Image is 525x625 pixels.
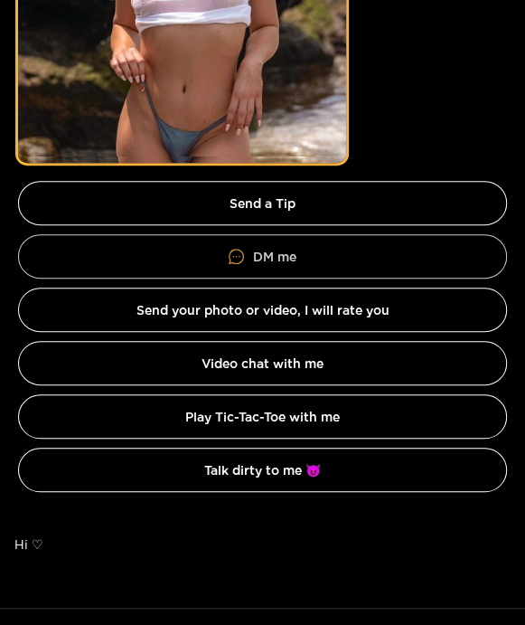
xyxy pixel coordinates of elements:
[18,288,507,332] button: Send your photo or video, I will rate you
[18,234,507,279] a: DM me
[18,394,507,439] button: Play Tic-Tac-Toe with me
[18,448,507,492] button: Talk dirty to me 😈
[18,341,507,385] button: Video chat with me
[18,181,507,225] button: Send a Tip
